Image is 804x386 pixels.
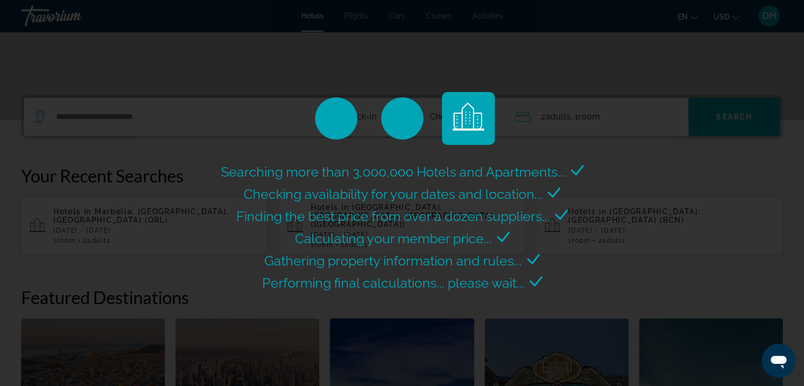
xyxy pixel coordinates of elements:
span: Gathering property information and rules... [264,253,522,269]
span: Calculating your member price... [295,231,492,246]
span: Checking availability for your dates and location... [244,186,542,202]
iframe: Button to launch messaging window [762,344,796,378]
span: Searching more than 3,000,000 Hotels and Apartments... [221,164,566,180]
span: Finding the best price from over a dozen suppliers... [236,208,550,224]
span: Performing final calculations... please wait... [262,275,524,291]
